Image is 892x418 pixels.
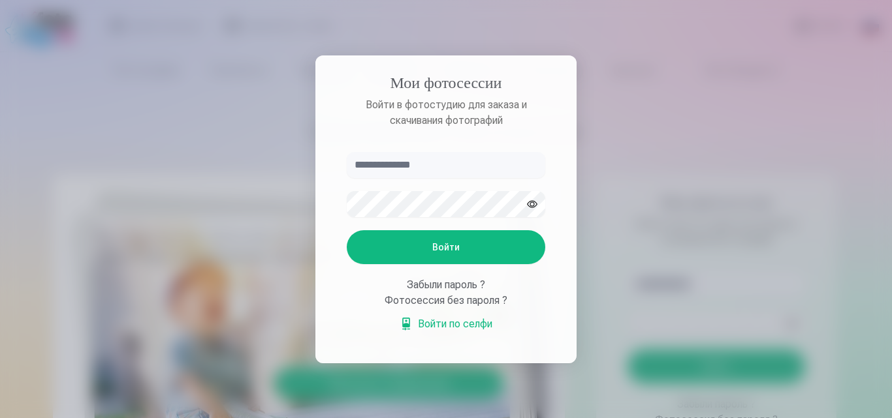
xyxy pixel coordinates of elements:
p: Войти в фотостудию для заказа и скачивания фотографий [334,97,558,128]
div: Фотосессия без пароля ? [347,293,545,308]
a: Войти по селфи [400,316,492,332]
button: Войти [347,230,545,264]
div: Забыли пароль ? [347,277,545,293]
h4: Мои фотосессии [334,74,558,97]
